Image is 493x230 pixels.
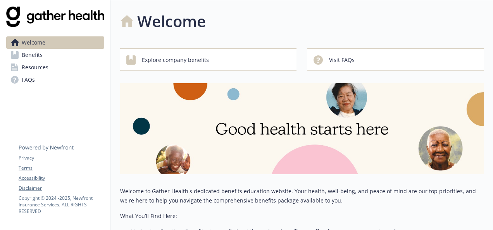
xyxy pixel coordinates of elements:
[6,49,104,61] a: Benefits
[120,48,296,71] button: Explore company benefits
[120,187,484,205] p: Welcome to Gather Health's dedicated benefits education website. Your health, well-being, and pea...
[6,74,104,86] a: FAQs
[137,10,206,33] h1: Welcome
[307,48,484,71] button: Visit FAQs
[120,83,484,174] img: overview page banner
[19,195,104,215] p: Copyright © 2024 - 2025 , Newfront Insurance Services, ALL RIGHTS RESERVED
[19,165,104,172] a: Terms
[22,74,35,86] span: FAQs
[19,185,104,192] a: Disclaimer
[6,36,104,49] a: Welcome
[22,49,43,61] span: Benefits
[120,211,484,221] p: What You’ll Find Here:
[6,61,104,74] a: Resources
[22,36,45,49] span: Welcome
[19,154,104,161] a: Privacy
[19,175,104,182] a: Accessibility
[329,53,355,67] span: Visit FAQs
[22,61,48,74] span: Resources
[142,53,209,67] span: Explore company benefits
